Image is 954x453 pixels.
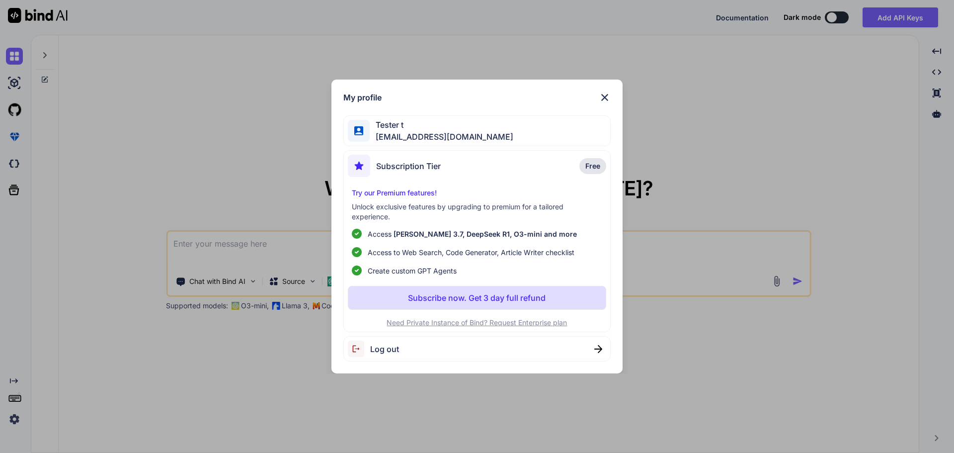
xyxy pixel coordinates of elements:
img: checklist [352,247,362,257]
span: Log out [370,343,399,355]
p: Try our Premium features! [352,188,603,198]
span: Create custom GPT Agents [368,266,457,276]
img: checklist [352,229,362,239]
p: Unlock exclusive features by upgrading to premium for a tailored experience. [352,202,603,222]
img: logout [348,341,370,357]
span: Free [585,161,600,171]
img: subscription [348,155,370,177]
p: Subscribe now. Get 3 day full refund [408,292,546,304]
span: [EMAIL_ADDRESS][DOMAIN_NAME] [370,131,513,143]
button: Subscribe now. Get 3 day full refund [348,286,607,310]
span: [PERSON_NAME] 3.7, DeepSeek R1, O3-mini and more [394,230,577,238]
h1: My profile [343,91,382,103]
span: Subscription Tier [376,160,441,172]
span: Tester t [370,119,513,131]
span: Access to Web Search, Code Generator, Article Writer checklist [368,247,574,258]
img: close [599,91,611,103]
img: checklist [352,266,362,275]
p: Access [368,229,577,239]
img: profile [354,126,364,136]
img: close [594,345,602,353]
p: Need Private Instance of Bind? Request Enterprise plan [348,318,607,328]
